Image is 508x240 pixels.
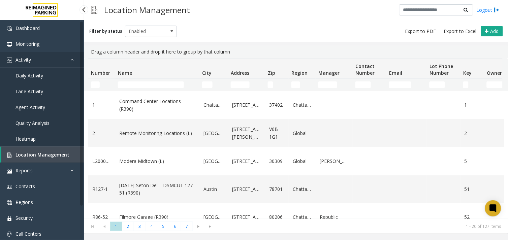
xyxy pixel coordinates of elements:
[203,101,224,109] a: Chattanooga
[430,81,445,88] input: Lot Phone Number Filter
[7,216,12,221] img: 'icon'
[119,213,195,221] a: Filmore Garage (R390)
[115,79,199,91] td: Name Filter
[220,224,501,229] kendo-pager-info: 1 - 20 of 127 items
[7,58,12,63] img: 'icon'
[7,200,12,205] img: 'icon'
[181,222,193,231] span: Page 7
[89,28,122,34] label: Filter by status
[465,130,480,137] a: 2
[125,26,166,37] span: Enabled
[318,70,340,76] span: Manager
[269,126,285,141] a: V6B 1G1
[269,101,285,109] a: 37402
[203,185,224,193] a: Austin
[15,57,31,63] span: Activity
[232,213,261,221] a: [STREET_ADDRESS]
[15,120,50,126] span: Quality Analysis
[204,222,216,231] span: Go to the last page
[92,213,111,221] a: R86-52
[157,222,169,231] span: Page 5
[88,45,504,58] div: Drag a column header and drop it here to group by that column
[265,79,289,91] td: Zip Filter
[232,158,261,165] a: [STREET_ADDRESS]
[88,79,115,91] td: Number Filter
[7,168,12,174] img: 'icon'
[441,27,479,36] button: Export to Excel
[355,63,375,76] span: Contact Number
[15,25,40,31] span: Dashboard
[91,2,97,18] img: pageIcon
[134,222,146,231] span: Page 3
[92,185,111,193] a: R127-1
[293,130,312,137] a: Global
[92,130,111,137] a: 2
[118,81,184,88] input: Name Filter
[293,158,312,165] a: Global
[15,167,33,174] span: Reports
[427,79,461,91] td: Lot Phone Number Filter
[291,70,308,76] span: Region
[119,158,195,165] a: Modera Midtown (L)
[7,26,12,31] img: 'icon'
[232,101,261,109] a: [STREET_ADDRESS]
[461,79,484,91] td: Key Filter
[477,6,500,13] a: Logout
[293,213,312,221] a: Chattanooga
[193,222,204,231] span: Go to the next page
[169,222,181,231] span: Page 6
[318,81,337,88] input: Manager Filter
[92,101,111,109] a: 1
[122,222,134,231] span: Page 2
[119,130,195,137] a: Remote Monitoring Locations (L)
[405,28,436,35] span: Export to PDF
[463,70,472,76] span: Key
[15,72,43,79] span: Daily Activity
[92,158,111,165] a: L20000500
[231,81,250,88] input: Address Filter
[232,126,261,141] a: [STREET_ADDRESS][PERSON_NAME]
[15,215,33,221] span: Security
[15,231,41,237] span: Call Centers
[110,222,122,231] span: Page 1
[465,101,480,109] a: 1
[316,79,353,91] td: Manager Filter
[84,58,508,219] div: Data table
[7,42,12,47] img: 'icon'
[1,147,84,163] a: Location Management
[232,185,261,193] a: [STREET_ADDRESS]
[101,2,193,18] h3: Location Management
[119,182,195,197] a: [DATE] Seton Dell - DSMCUT 127-51 (R390)
[293,185,312,193] a: Chattanooga
[206,224,215,229] span: Go to the last page
[289,79,316,91] td: Region Filter
[228,79,265,91] td: Address Filter
[91,81,100,88] input: Number Filter
[269,213,285,221] a: 80206
[203,158,224,165] a: [GEOGRAPHIC_DATA]
[15,199,33,205] span: Regions
[15,183,35,190] span: Contacts
[7,184,12,190] img: 'icon'
[231,70,249,76] span: Address
[481,26,503,37] button: Add
[465,158,480,165] a: 5
[430,63,453,76] span: Lot Phone Number
[15,41,39,47] span: Monitoring
[320,158,349,165] a: [PERSON_NAME]
[389,81,411,88] input: Email Filter
[15,88,43,95] span: Lane Activity
[355,81,371,88] input: Contact Number Filter
[353,79,386,91] td: Contact Number Filter
[291,81,300,88] input: Region Filter
[119,98,195,113] a: Command Center Locations (R390)
[444,28,477,35] span: Export to Excel
[202,81,213,88] input: City Filter
[15,151,69,158] span: Location Management
[494,6,500,13] img: logout
[15,136,36,142] span: Heatmap
[269,185,285,193] a: 78701
[118,70,132,76] span: Name
[269,158,285,165] a: 30309
[386,79,427,91] td: Email Filter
